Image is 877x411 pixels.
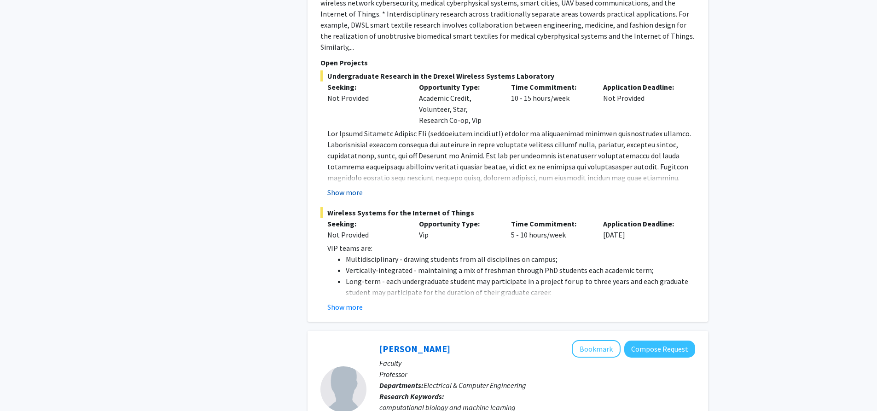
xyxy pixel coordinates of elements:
b: Research Keywords: [379,392,444,401]
p: VIP teams are: [327,243,695,254]
p: Opportunity Type: [419,218,497,229]
p: Seeking: [327,218,406,229]
button: Show more [327,187,363,198]
p: Seeking: [327,81,406,93]
p: Opportunity Type: [419,81,497,93]
li: Vertically-integrated - maintaining a mix of freshman through PhD students each academic term; [346,265,695,276]
div: Academic Credit, Volunteer, Star, Research Co-op, Vip [412,81,504,126]
p: Time Commitment: [511,81,589,93]
div: Not Provided [327,229,406,240]
p: Professor [379,369,695,380]
div: Not Provided [596,81,688,126]
div: [DATE] [596,218,688,240]
span: Electrical & Computer Engineering [424,381,526,390]
p: Application Deadline: [603,81,681,93]
div: Not Provided [327,93,406,104]
button: Compose Request to Gail Rosen [624,341,695,358]
li: Multidisciplinary - drawing students from all disciplines on campus; [346,254,695,265]
p: Application Deadline: [603,218,681,229]
p: Open Projects [320,57,695,68]
p: Faculty [379,358,695,369]
button: Add Gail Rosen to Bookmarks [572,340,621,358]
span: Wireless Systems for the Internet of Things [320,207,695,218]
span: Undergraduate Research in the Drexel Wireless Systems Laboratory [320,70,695,81]
iframe: Chat [7,370,39,404]
a: [PERSON_NAME] [379,343,450,354]
button: Show more [327,301,363,313]
b: Departments: [379,381,424,390]
div: 10 - 15 hours/week [504,81,596,126]
p: Time Commitment: [511,218,589,229]
li: Long-term - each undergraduate student may participate in a project for up to three years and eac... [346,276,695,298]
p: Lor Ipsumd Sitametc Adipisc Eli (seddoeiu.tem.incidi.utl) etdolor ma aliquaenimad minimven quisno... [327,128,695,238]
div: 5 - 10 hours/week [504,218,596,240]
div: Vip [412,218,504,240]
